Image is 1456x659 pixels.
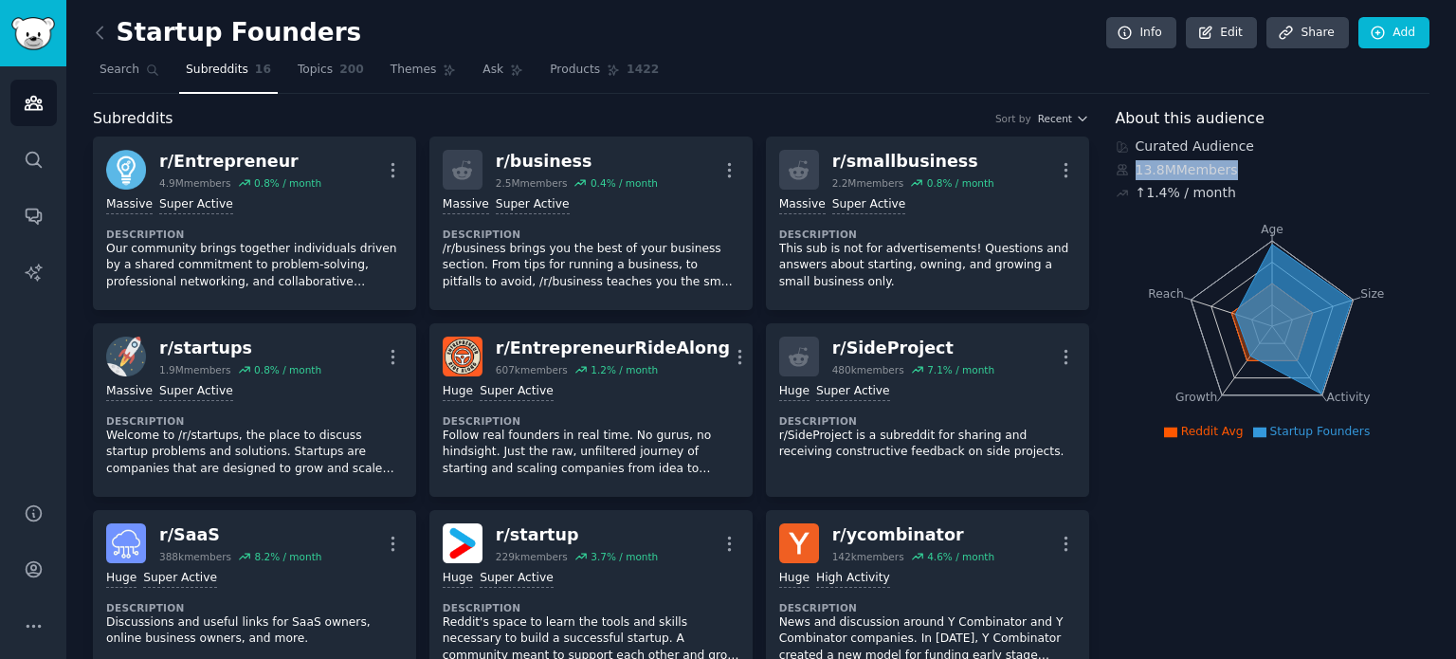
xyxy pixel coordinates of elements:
div: Super Active [143,570,217,588]
div: Curated Audience [1116,137,1430,156]
dt: Description [443,601,739,614]
div: r/ SaaS [159,523,321,547]
button: Recent [1038,112,1089,125]
a: Themes [384,55,464,94]
span: Products [550,62,600,79]
a: Subreddits16 [179,55,278,94]
span: 1422 [627,62,659,79]
a: Topics200 [291,55,371,94]
dt: Description [443,228,739,241]
img: startups [106,337,146,376]
div: r/ smallbusiness [832,150,994,174]
span: Subreddits [93,107,173,131]
div: 2.5M members [496,176,568,190]
img: ycombinator [779,523,819,563]
div: 480k members [832,363,904,376]
span: About this audience [1116,107,1265,131]
div: 0.4 % / month [591,176,658,190]
div: Huge [779,570,810,588]
div: 2.2M members [832,176,904,190]
div: Sort by [995,112,1031,125]
tspan: Size [1360,286,1384,300]
img: startup [443,523,482,563]
div: Huge [779,383,810,401]
a: r/smallbusiness2.2Mmembers0.8% / monthMassiveSuper ActiveDescriptionThis sub is not for advertise... [766,137,1089,310]
div: Huge [106,570,136,588]
a: Info [1106,17,1176,49]
div: Huge [443,570,473,588]
tspan: Activity [1326,391,1370,404]
img: GummySearch logo [11,17,55,50]
img: EntrepreneurRideAlong [443,337,482,376]
div: Massive [443,196,489,214]
span: 16 [255,62,271,79]
div: ↑ 1.4 % / month [1136,183,1236,203]
span: Recent [1038,112,1072,125]
div: r/ ycombinator [832,523,994,547]
div: 4.6 % / month [927,550,994,563]
div: Massive [106,383,153,401]
h2: Startup Founders [93,18,361,48]
a: r/SideProject480kmembers7.1% / monthHugeSuper ActiveDescriptionr/SideProject is a subreddit for s... [766,323,1089,497]
dt: Description [106,228,403,241]
dt: Description [779,228,1076,241]
div: 4.9M members [159,176,231,190]
div: 0.8 % / month [254,363,321,376]
div: 229k members [496,550,568,563]
div: Super Active [816,383,890,401]
a: Search [93,55,166,94]
div: 3.7 % / month [591,550,658,563]
div: 13.8M Members [1116,160,1430,180]
span: Ask [482,62,503,79]
p: Follow real founders in real time. No gurus, no hindsight. Just the raw, unfiltered journey of st... [443,428,739,478]
a: EntrepreneurRideAlongr/EntrepreneurRideAlong607kmembers1.2% / monthHugeSuper ActiveDescriptionFol... [429,323,753,497]
a: Ask [476,55,530,94]
div: 1.9M members [159,363,231,376]
span: Startup Founders [1270,425,1371,438]
p: Welcome to /r/startups, the place to discuss startup problems and solutions. Startups are compani... [106,428,403,478]
dt: Description [779,414,1076,428]
div: 0.8 % / month [254,176,321,190]
div: 7.1 % / month [927,363,994,376]
a: r/business2.5Mmembers0.4% / monthMassiveSuper ActiveDescription/r/business brings you the best of... [429,137,753,310]
div: r/ EntrepreneurRideAlong [496,337,730,360]
div: Super Active [159,383,233,401]
img: Entrepreneur [106,150,146,190]
span: Reddit Avg [1181,425,1244,438]
p: r/SideProject is a subreddit for sharing and receiving constructive feedback on side projects. [779,428,1076,461]
dt: Description [779,601,1076,614]
div: Huge [443,383,473,401]
span: Themes [391,62,437,79]
dt: Description [106,601,403,614]
a: startupsr/startups1.9Mmembers0.8% / monthMassiveSuper ActiveDescriptionWelcome to /r/startups, th... [93,323,416,497]
p: Discussions and useful links for SaaS owners, online business owners, and more. [106,614,403,648]
div: Massive [106,196,153,214]
div: Super Active [496,196,570,214]
div: Super Active [480,570,554,588]
div: High Activity [816,570,890,588]
a: Entrepreneurr/Entrepreneur4.9Mmembers0.8% / monthMassiveSuper ActiveDescriptionOur community brin... [93,137,416,310]
dt: Description [106,414,403,428]
div: r/ startup [496,523,658,547]
a: Add [1358,17,1429,49]
a: Edit [1186,17,1257,49]
span: Subreddits [186,62,248,79]
div: Massive [779,196,826,214]
p: Our community brings together individuals driven by a shared commitment to problem-solving, profe... [106,241,403,291]
div: Super Active [832,196,906,214]
div: r/ Entrepreneur [159,150,321,174]
div: Super Active [159,196,233,214]
tspan: Age [1261,223,1283,236]
img: SaaS [106,523,146,563]
span: Topics [298,62,333,79]
div: Super Active [480,383,554,401]
dt: Description [443,414,739,428]
p: /r/business brings you the best of your business section. From tips for running a business, to pi... [443,241,739,291]
a: Share [1266,17,1348,49]
tspan: Reach [1148,286,1184,300]
p: This sub is not for advertisements! Questions and answers about starting, owning, and growing a s... [779,241,1076,291]
tspan: Growth [1175,391,1217,404]
div: 1.2 % / month [591,363,658,376]
div: r/ business [496,150,658,174]
div: 142k members [832,550,904,563]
